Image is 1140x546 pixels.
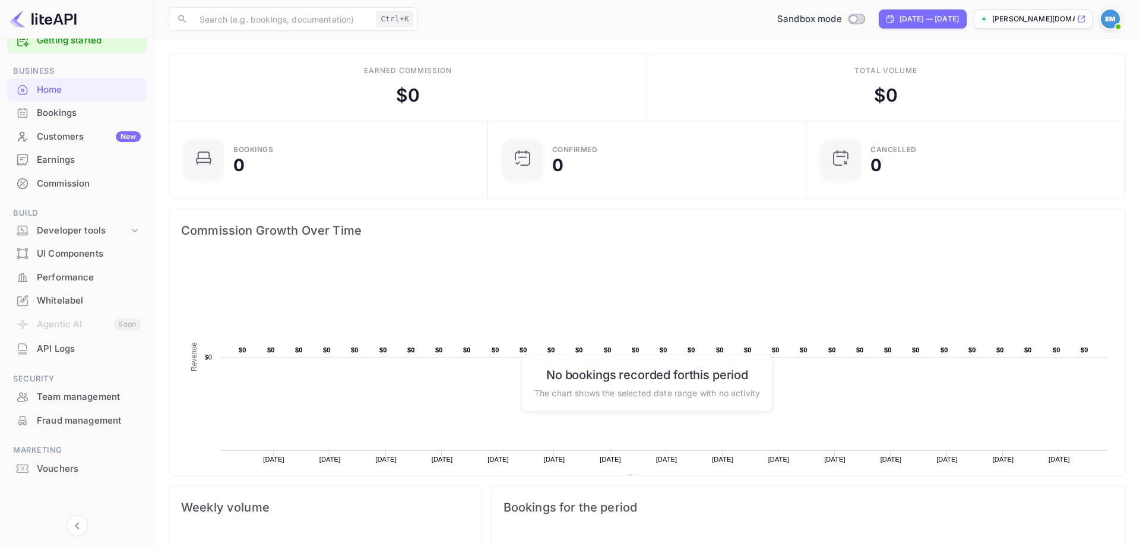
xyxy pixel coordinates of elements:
div: Performance [37,271,141,285]
p: [PERSON_NAME][DOMAIN_NAME]... [992,14,1075,24]
text: $0 [351,346,359,354]
text: $0 [575,346,583,354]
text: [DATE] [768,456,790,463]
div: Earnings [37,153,141,167]
img: Eugene Mulder [1101,10,1120,29]
h6: No bookings recorded for this period [534,367,760,381]
text: $0 [940,346,948,354]
div: Switch to Production mode [772,12,869,26]
span: Commission Growth Over Time [181,221,1113,240]
text: $0 [996,346,1004,354]
a: Earnings [7,149,147,171]
div: Fraud management [37,414,141,428]
a: Getting started [37,34,141,48]
text: $0 [968,346,976,354]
text: [DATE] [319,456,341,463]
a: Performance [7,266,147,288]
div: Bookings [7,102,147,125]
text: Revenue [190,342,198,371]
div: 0 [233,157,245,173]
text: [DATE] [881,456,902,463]
div: Bookings [233,146,273,153]
div: UI Components [7,242,147,266]
div: Vouchers [7,457,147,481]
text: $0 [435,346,443,354]
div: Total volume [854,65,918,76]
a: Whitelabel [7,289,147,311]
div: Performance [7,266,147,289]
div: Team management [7,386,147,409]
span: Sandbox mode [777,12,842,26]
div: Commission [7,172,147,195]
text: $0 [856,346,864,354]
a: Fraud management [7,409,147,431]
text: [DATE] [487,456,509,463]
text: $0 [492,346,499,354]
text: $0 [295,346,303,354]
a: UI Components [7,242,147,264]
text: $0 [267,346,275,354]
div: UI Components [37,247,141,261]
div: Confirmed [552,146,598,153]
text: $0 [204,354,212,361]
div: Home [7,78,147,102]
text: $0 [772,346,780,354]
text: [DATE] [263,456,284,463]
text: $0 [463,346,471,354]
a: Vouchers [7,457,147,479]
text: $0 [1053,346,1060,354]
div: CANCELLED [870,146,917,153]
text: [DATE] [712,456,733,463]
text: [DATE] [1049,456,1070,463]
text: [DATE] [656,456,677,463]
div: API Logs [7,337,147,361]
text: $0 [1024,346,1032,354]
a: CustomersNew [7,125,147,147]
a: API Logs [7,337,147,359]
a: Team management [7,386,147,408]
text: $0 [912,346,920,354]
span: Security [7,373,147,386]
a: Commission [7,172,147,194]
text: $0 [407,346,415,354]
a: Home [7,78,147,100]
span: Weekly volume [181,498,469,517]
text: $0 [632,346,639,354]
div: CustomersNew [7,125,147,149]
div: Developer tools [7,220,147,241]
div: [DATE] — [DATE] [900,14,959,24]
text: [DATE] [375,456,397,463]
div: Bookings [37,106,141,120]
div: Home [37,83,141,97]
div: 0 [552,157,563,173]
div: Team management [37,390,141,404]
div: Earned commission [364,65,452,76]
text: $0 [520,346,527,354]
text: $0 [239,346,246,354]
text: $0 [884,346,892,354]
div: Click to change the date range period [879,10,967,29]
div: Customers [37,130,141,144]
span: Marketing [7,444,147,457]
div: API Logs [37,342,141,356]
p: The chart shows the selected date range with no activity [534,386,760,399]
div: Fraud management [7,409,147,433]
a: Bookings [7,102,147,124]
text: [DATE] [600,456,621,463]
div: Vouchers [37,462,141,476]
div: Ctrl+K [376,11,413,27]
text: $0 [379,346,387,354]
div: New [116,131,141,142]
text: [DATE] [993,456,1014,463]
text: Revenue [638,475,669,483]
input: Search (e.g. bookings, documentation) [192,7,372,31]
text: $0 [604,346,612,354]
text: [DATE] [936,456,958,463]
button: Collapse navigation [66,515,88,536]
span: Business [7,65,147,78]
div: Whitelabel [7,289,147,313]
div: 0 [870,157,882,173]
text: $0 [744,346,752,354]
text: [DATE] [432,456,453,463]
text: $0 [800,346,807,354]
